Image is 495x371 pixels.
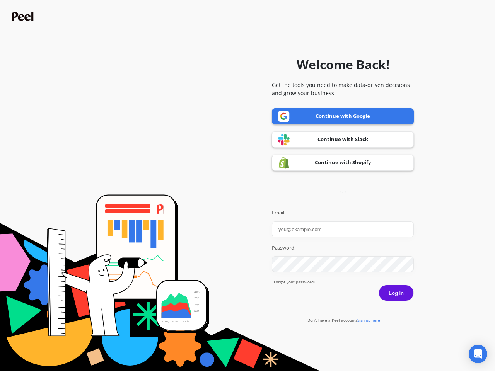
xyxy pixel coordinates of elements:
[379,285,414,301] button: Log in
[272,244,414,252] label: Password:
[307,317,380,323] a: Don't have a Peel account?Sign up here
[278,111,290,122] img: Google logo
[272,131,414,148] a: Continue with Slack
[274,279,414,285] a: Forgot yout password?
[357,317,380,323] span: Sign up here
[272,189,414,195] div: or
[469,345,487,363] div: Open Intercom Messenger
[278,134,290,146] img: Slack logo
[278,157,290,169] img: Shopify logo
[272,108,414,124] a: Continue with Google
[272,221,414,237] input: you@example.com
[297,55,389,74] h1: Welcome Back!
[272,155,414,171] a: Continue with Shopify
[12,12,36,21] img: Peel
[272,81,414,97] p: Get the tools you need to make data-driven decisions and grow your business.
[272,209,414,217] label: Email:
